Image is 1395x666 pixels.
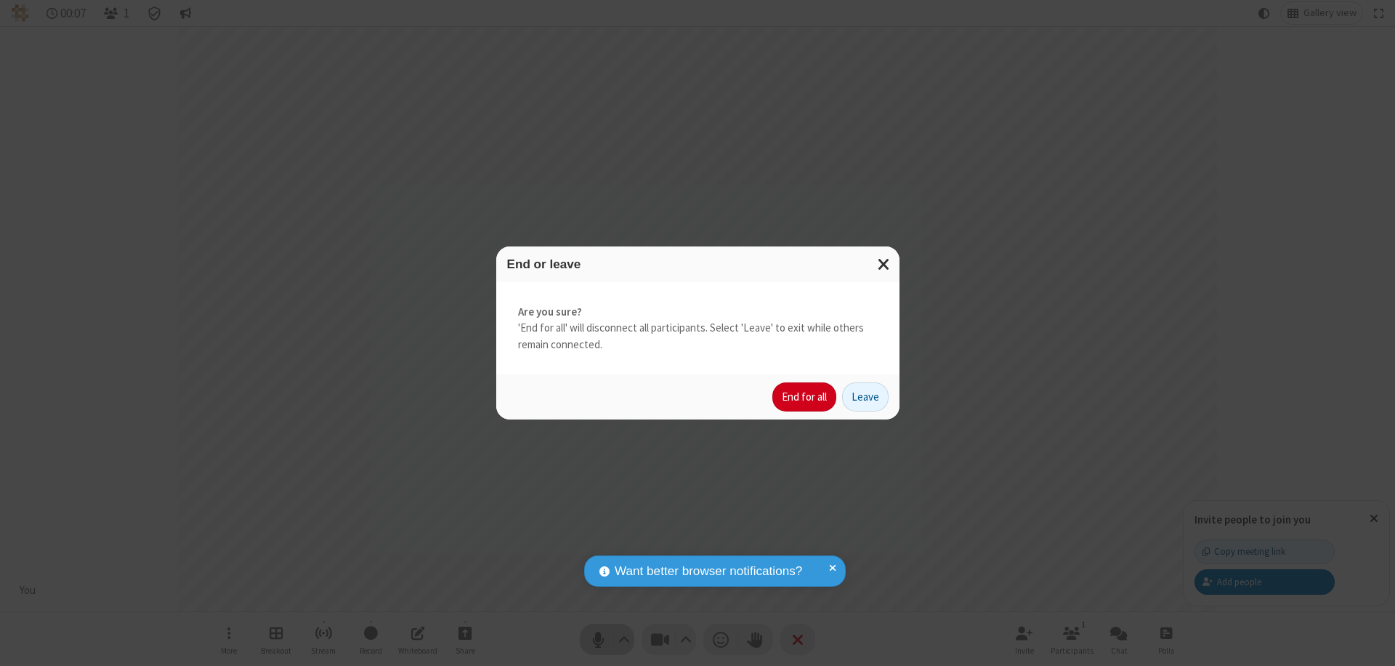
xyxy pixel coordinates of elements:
span: Want better browser notifications? [615,562,802,581]
button: Close modal [869,246,899,282]
button: End for all [772,382,836,412]
button: Leave [842,382,889,412]
div: 'End for all' will disconnect all participants. Select 'Leave' to exit while others remain connec... [496,282,899,375]
strong: Are you sure? [518,304,878,321]
h3: End or leave [507,257,889,271]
